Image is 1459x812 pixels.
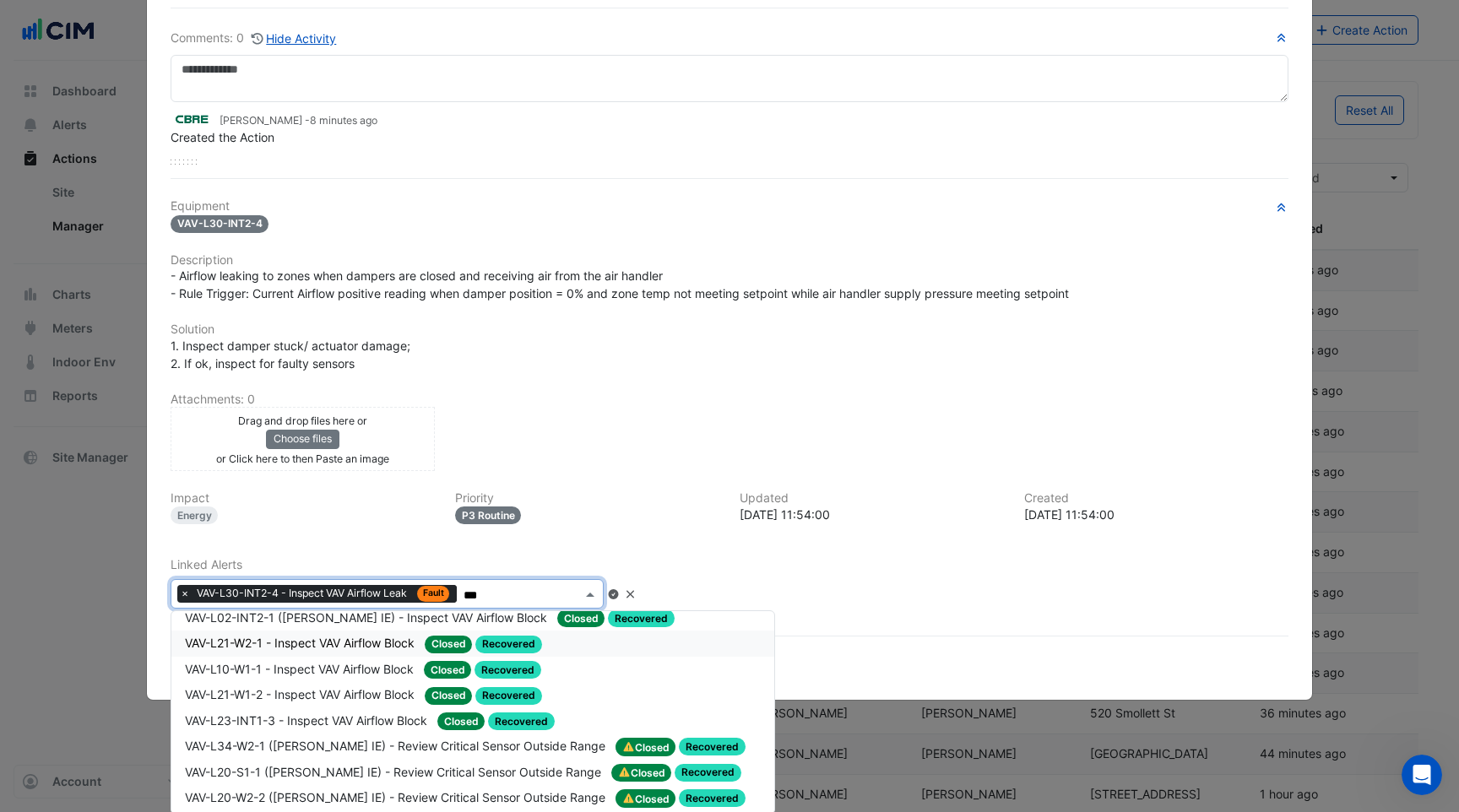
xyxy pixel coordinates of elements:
[417,586,450,601] span: Fault
[171,199,1288,214] h6: Equipment
[616,738,676,756] span: Closed
[557,609,605,627] span: Closed
[475,687,542,705] span: Recovered
[475,661,541,679] span: Recovered
[171,215,269,233] span: VAV-L30-INT2-4
[171,268,1069,300] span: - Airflow leaking to zones when dampers are closed and receiving air from the air handler - Rule ...
[425,636,473,653] span: Closed
[185,636,418,650] span: VAV-L21-W2-1 - Inspect VAV Airflow Block
[193,585,458,602] span: VAV-L30-INT2-4 - Inspect VAV Airflow Leak
[197,586,410,601] span: VAV-L30-INT2-4 - Inspect VAV Airflow Leak
[740,506,1004,523] div: [DATE] 11:54:00
[455,491,719,506] h6: Priority
[171,110,213,128] img: CBRE Charter Hall
[675,764,741,782] span: Recovered
[185,790,609,804] span: VAV-L20-W2-2 ([PERSON_NAME] IE) - Review Critical Sensor Outside Range
[171,491,435,506] h6: Impact
[185,687,418,701] span: VAV-L21-W1-2 - Inspect VAV Airflow Block
[185,662,417,676] span: VAV-L10-W1-1 - Inspect VAV Airflow Block
[608,609,675,627] span: Recovered
[251,29,338,48] button: Hide Activity
[1024,506,1288,523] div: [DATE] 11:54:00
[171,392,1288,407] h6: Attachments: 0
[488,712,555,730] span: Recovered
[171,29,338,48] div: Comments: 0
[171,322,1288,337] h6: Solution
[171,506,219,524] div: Energy
[185,765,605,779] span: VAV-L20-S1-1 ([PERSON_NAME] IE) - Review Critical Sensor Outside Range
[185,713,431,728] span: VAV-L23-INT1-3 - Inspect VAV Airflow Block
[424,661,472,679] span: Closed
[185,739,609,753] span: VAV-L34-W2-1 ([PERSON_NAME] IE) - Review Critical Sensor Outside Range
[679,789,746,807] span: Recovered
[171,253,1288,268] h6: Description
[310,114,377,127] span: 2025-10-10 11:54:00
[177,585,193,602] span: ×
[171,338,410,371] span: 1. Inspect damper stuck/ actuator damage; 2. If ok, inspect for faulty sensors
[1024,491,1288,506] h6: Created
[679,738,746,755] span: Recovered
[1402,755,1442,795] iframe: Intercom live chat
[185,610,551,625] span: VAV-L02-INT2-1 ([PERSON_NAME] IE) - Inspect VAV Airflow Block
[425,687,473,705] span: Closed
[216,452,389,465] small: or Click here to then Paste an image
[266,430,339,448] button: Choose files
[171,130,274,144] span: Created the Action
[611,764,672,782] span: Closed
[171,558,1288,572] h6: Linked Alerts
[740,491,1004,506] h6: Updated
[437,712,485,730] span: Closed
[238,414,367,427] small: Drag and drop files here or
[220,113,377,128] small: [PERSON_NAME] -
[616,789,676,808] span: Closed
[455,506,522,524] div: P3 Routine
[475,636,542,653] span: Recovered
